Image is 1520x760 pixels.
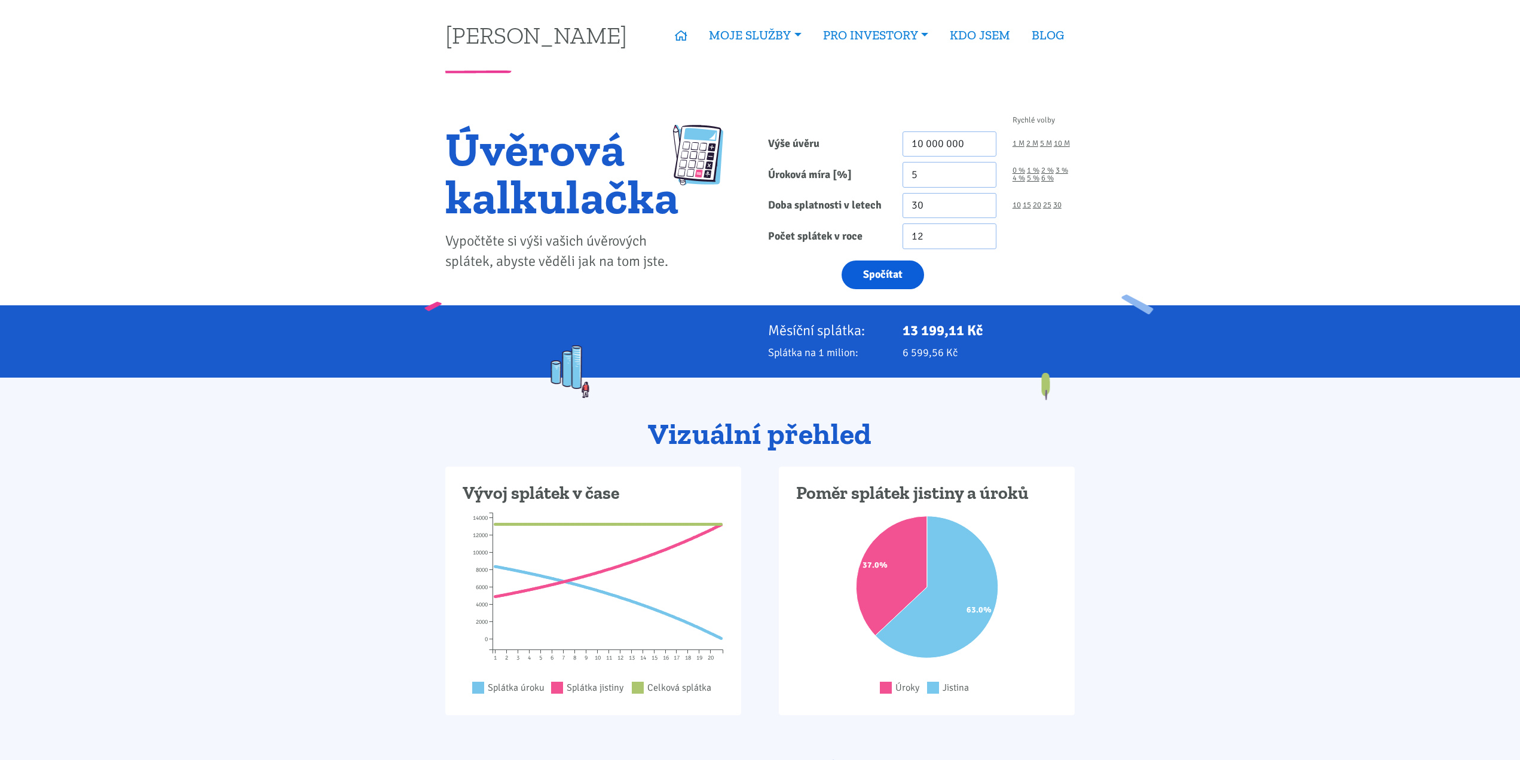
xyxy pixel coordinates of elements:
h3: Vývoj splátek v čase [463,482,724,505]
tspan: 17 [674,654,680,661]
tspan: 7 [562,654,565,661]
a: KDO JSEM [939,22,1021,49]
tspan: 8000 [476,566,488,574]
tspan: 1 [494,654,497,661]
tspan: 2 [505,654,508,661]
a: 4 % [1013,174,1025,182]
tspan: 14 [640,654,646,661]
a: PRO INVESTORY [812,22,939,49]
tspan: 11 [606,654,612,661]
p: Vypočtěte si výši vašich úvěrových splátek, abyste věděli jak na tom jste. [445,231,679,272]
a: 5 M [1040,140,1052,148]
a: [PERSON_NAME] [445,23,627,47]
a: 20 [1033,201,1041,209]
tspan: 6 [550,654,553,661]
tspan: 12000 [473,532,488,539]
h1: Úvěrová kalkulačka [445,125,679,220]
tspan: 10 [595,654,601,661]
tspan: 0 [485,636,488,643]
tspan: 16 [663,654,669,661]
a: 2 % [1041,167,1054,174]
a: BLOG [1021,22,1075,49]
p: Měsíční splátka: [768,322,886,339]
a: 5 % [1027,174,1039,182]
a: 30 [1053,201,1062,209]
tspan: 4 [528,654,531,661]
tspan: 6000 [476,584,488,591]
a: 3 % [1056,167,1068,174]
label: Počet splátek v roce [760,223,895,249]
a: 1 M [1013,140,1024,148]
a: 25 [1043,201,1051,209]
tspan: 8 [573,654,576,661]
tspan: 13 [629,654,635,661]
label: Výše úvěru [760,131,895,157]
a: 10 M [1054,140,1070,148]
a: 2 M [1026,140,1038,148]
tspan: 14000 [473,514,488,522]
a: 1 % [1027,167,1039,174]
tspan: 2000 [476,618,488,626]
tspan: 20 [708,654,714,661]
a: 6 % [1041,174,1054,182]
a: 0 % [1013,167,1025,174]
a: 15 [1023,201,1031,209]
p: Splátka na 1 milion: [768,344,886,361]
p: 13 199,11 Kč [903,322,1075,339]
h2: Vizuální přehled [445,418,1075,451]
label: Doba splatnosti v letech [760,193,895,219]
span: Rychlé volby [1013,117,1055,124]
a: MOJE SLUŽBY [698,22,812,49]
tspan: 10000 [473,549,488,556]
tspan: 18 [685,654,691,661]
tspan: 9 [585,654,588,661]
label: Úroková míra [%] [760,162,895,188]
tspan: 15 [652,654,657,661]
h3: Poměr splátek jistiny a úroků [796,482,1057,505]
tspan: 12 [617,654,623,661]
button: Spočítat [842,261,924,290]
tspan: 19 [696,654,702,661]
tspan: 5 [539,654,542,661]
tspan: 3 [516,654,519,661]
tspan: 4000 [476,601,488,608]
a: 10 [1013,201,1021,209]
p: 6 599,56 Kč [903,344,1075,361]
